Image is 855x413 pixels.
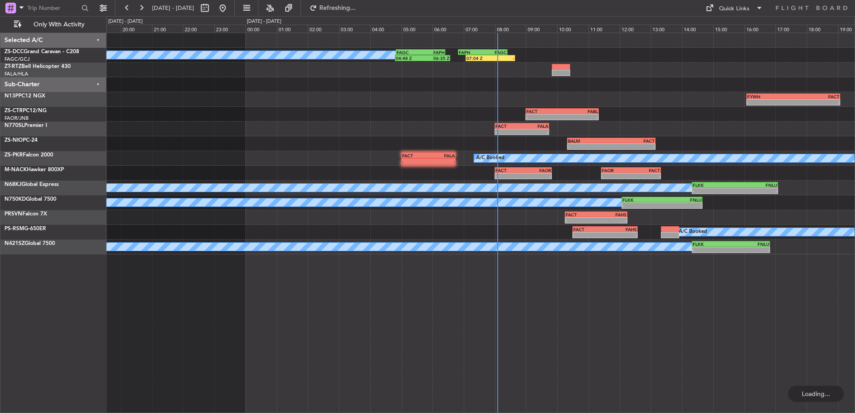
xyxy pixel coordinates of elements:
[4,93,18,99] span: N13P
[121,25,152,33] div: 20:00
[568,144,611,149] div: -
[495,25,526,33] div: 08:00
[693,247,731,253] div: -
[735,188,777,194] div: -
[396,55,423,61] div: 04:48 Z
[495,173,523,179] div: -
[526,114,562,120] div: -
[793,100,839,105] div: -
[4,197,56,202] a: N750KDGlobal 7500
[10,17,97,32] button: Only With Activity
[568,138,611,143] div: BALM
[4,211,22,217] span: PRSVN
[573,227,605,232] div: FACT
[464,25,495,33] div: 07:00
[4,241,25,246] span: N421SZ
[27,1,79,15] input: Trip Number
[596,212,626,217] div: FAHS
[4,71,28,77] a: FALA/HLA
[693,241,731,247] div: FLKK
[611,138,655,143] div: FACT
[523,173,551,179] div: -
[4,49,79,55] a: ZS-DCCGrand Caravan - C208
[651,25,682,33] div: 13:00
[682,25,713,33] div: 14:00
[245,25,277,33] div: 00:00
[4,226,24,232] span: PS-RSM
[4,241,55,246] a: N421SZGlobal 7500
[631,168,660,173] div: FACT
[562,114,598,120] div: -
[605,227,637,232] div: FAHS
[602,168,631,173] div: FAOR
[23,21,94,28] span: Only With Activity
[277,25,308,33] div: 01:00
[466,55,490,61] div: 07:04 Z
[476,152,504,165] div: A/C Booked
[432,25,464,33] div: 06:00
[423,55,449,61] div: 06:35 Z
[4,123,47,128] a: N770SLPremier I
[745,25,776,33] div: 16:00
[4,197,26,202] span: N750KD
[4,93,45,99] a: N13PPC12 NGX
[807,25,838,33] div: 18:00
[339,25,370,33] div: 03:00
[713,25,745,33] div: 15:00
[428,153,455,158] div: FALA
[4,64,21,69] span: ZT-RTZ
[731,241,769,247] div: FNLU
[397,50,420,55] div: FAGC
[152,25,183,33] div: 21:00
[495,168,523,173] div: FACT
[4,138,38,143] a: ZS-NIOPC-24
[108,18,143,25] div: [DATE] - [DATE]
[152,4,194,12] span: [DATE] - [DATE]
[402,153,428,158] div: FACT
[522,129,548,135] div: -
[588,25,620,33] div: 11:00
[701,1,767,15] button: Quick Links
[4,152,53,158] a: ZS-PKRFalcon 2000
[214,25,245,33] div: 23:00
[4,115,29,122] a: FAOR/JNB
[428,159,455,164] div: -
[526,109,562,114] div: FACT
[495,123,522,129] div: FACT
[247,18,281,25] div: [DATE] - [DATE]
[605,232,637,238] div: -
[775,25,807,33] div: 17:00
[679,225,707,239] div: A/C Booked
[622,197,662,202] div: FLKK
[693,182,735,188] div: FLKK
[788,386,844,402] div: Loading...
[526,25,557,33] div: 09:00
[631,173,660,179] div: -
[620,25,651,33] div: 12:00
[402,25,433,33] div: 05:00
[4,152,23,158] span: ZS-PKR
[4,123,24,128] span: N770SL
[522,123,548,129] div: FALA
[4,167,27,173] span: M-NACK
[4,64,71,69] a: ZT-RTZBell Helicopter 430
[662,203,702,208] div: -
[4,226,46,232] a: PS-RSMG-650ER
[602,173,631,179] div: -
[562,109,598,114] div: FABL
[459,50,483,55] div: FAPH
[566,212,596,217] div: FACT
[370,25,402,33] div: 04:00
[4,211,47,217] a: PRSVNFalcon 7X
[420,50,444,55] div: FAPH
[4,182,21,187] span: N68KJ
[573,232,605,238] div: -
[719,4,749,13] div: Quick Links
[596,218,626,223] div: -
[747,94,793,99] div: FYWH
[4,138,23,143] span: ZS-NIO
[731,247,769,253] div: -
[490,55,514,61] div: -
[662,197,702,202] div: FNLU
[4,56,30,63] a: FAGC/GCJ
